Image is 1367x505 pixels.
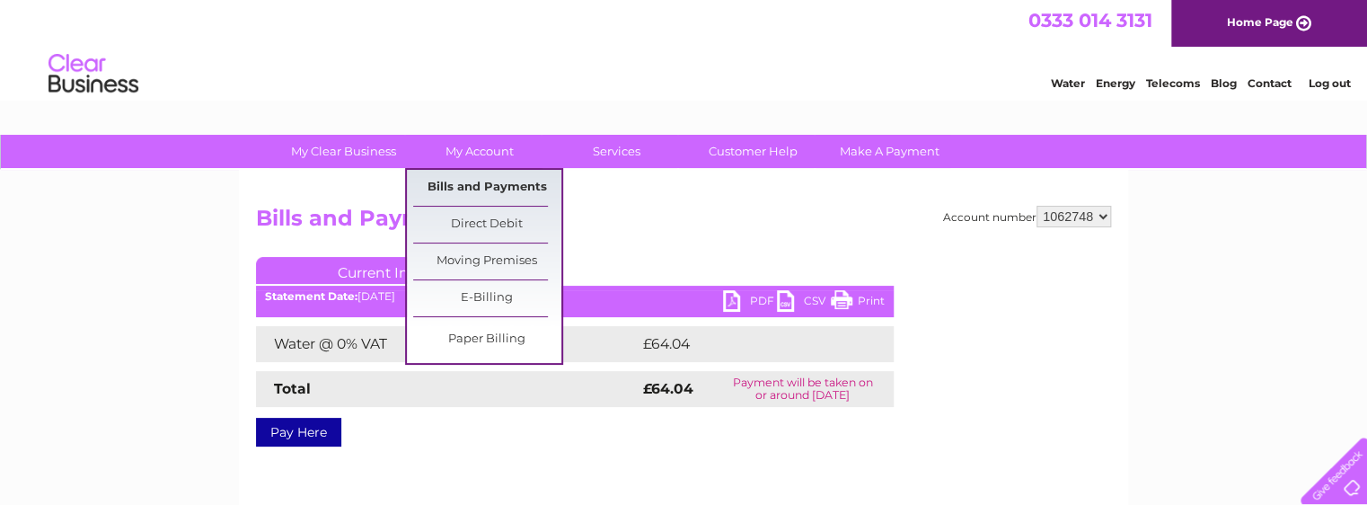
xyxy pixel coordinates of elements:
td: Payment will be taken on or around [DATE] [711,371,894,407]
a: Moving Premises [413,244,561,279]
div: Account number [943,206,1111,227]
div: Clear Business is a trading name of Verastar Limited (registered in [GEOGRAPHIC_DATA] No. 3667643... [260,10,1109,87]
a: CSV [777,290,831,316]
img: logo.png [48,47,139,102]
strong: Total [274,380,311,397]
strong: £64.04 [643,380,693,397]
a: E-Billing [413,280,561,316]
a: Bills and Payments [413,170,561,206]
a: Customer Help [679,135,827,168]
a: Water [1051,76,1085,90]
a: Log out [1308,76,1350,90]
a: Paper Billing [413,322,561,358]
a: My Account [406,135,554,168]
a: Make A Payment [816,135,964,168]
a: PDF [723,290,777,316]
a: Services [542,135,691,168]
a: Contact [1248,76,1292,90]
a: My Clear Business [269,135,418,168]
td: £64.04 [639,326,859,362]
b: Statement Date: [265,289,357,303]
a: Current Invoice [256,257,525,284]
a: Energy [1096,76,1135,90]
a: 0333 014 3131 [1028,9,1152,31]
a: Blog [1211,76,1237,90]
h2: Bills and Payments [256,206,1111,240]
td: Water @ 0% VAT [256,326,639,362]
a: Telecoms [1146,76,1200,90]
a: Print [831,290,885,316]
a: Direct Debit [413,207,561,243]
a: Pay Here [256,418,341,447]
div: [DATE] [256,290,894,303]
